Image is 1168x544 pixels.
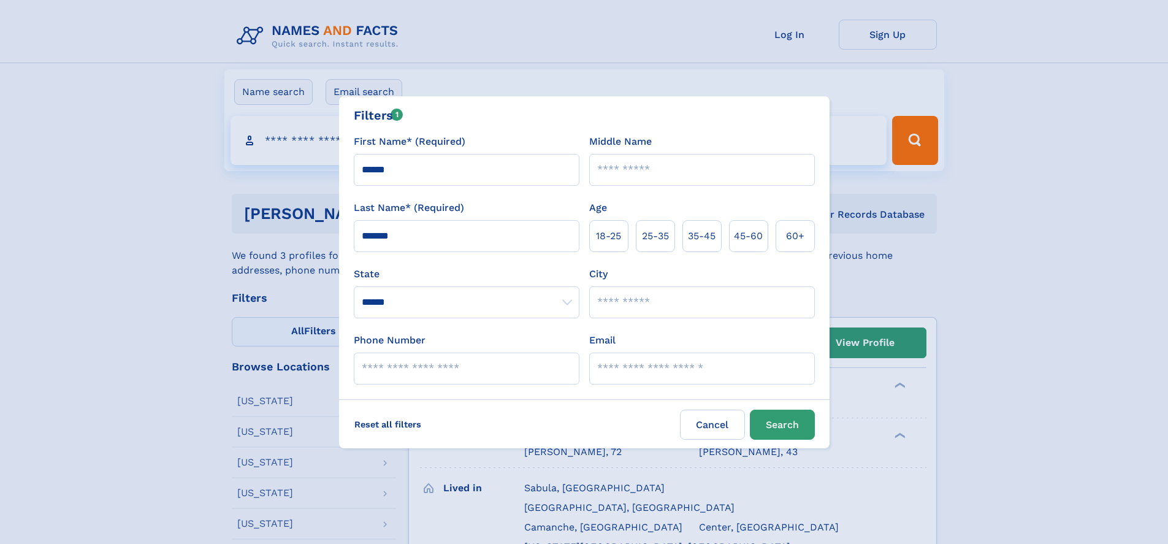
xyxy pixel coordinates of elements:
span: 35‑45 [688,229,716,243]
label: First Name* (Required) [354,134,465,149]
label: Email [589,333,616,348]
label: Age [589,201,607,215]
span: 25‑35 [642,229,669,243]
span: 60+ [786,229,804,243]
label: Cancel [680,410,745,440]
label: Middle Name [589,134,652,149]
span: 45‑60 [734,229,763,243]
label: Phone Number [354,333,426,348]
label: City [589,267,608,282]
label: State [354,267,579,282]
span: 18‑25 [596,229,621,243]
button: Search [750,410,815,440]
label: Reset all filters [346,410,429,439]
label: Last Name* (Required) [354,201,464,215]
div: Filters [354,106,403,125]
